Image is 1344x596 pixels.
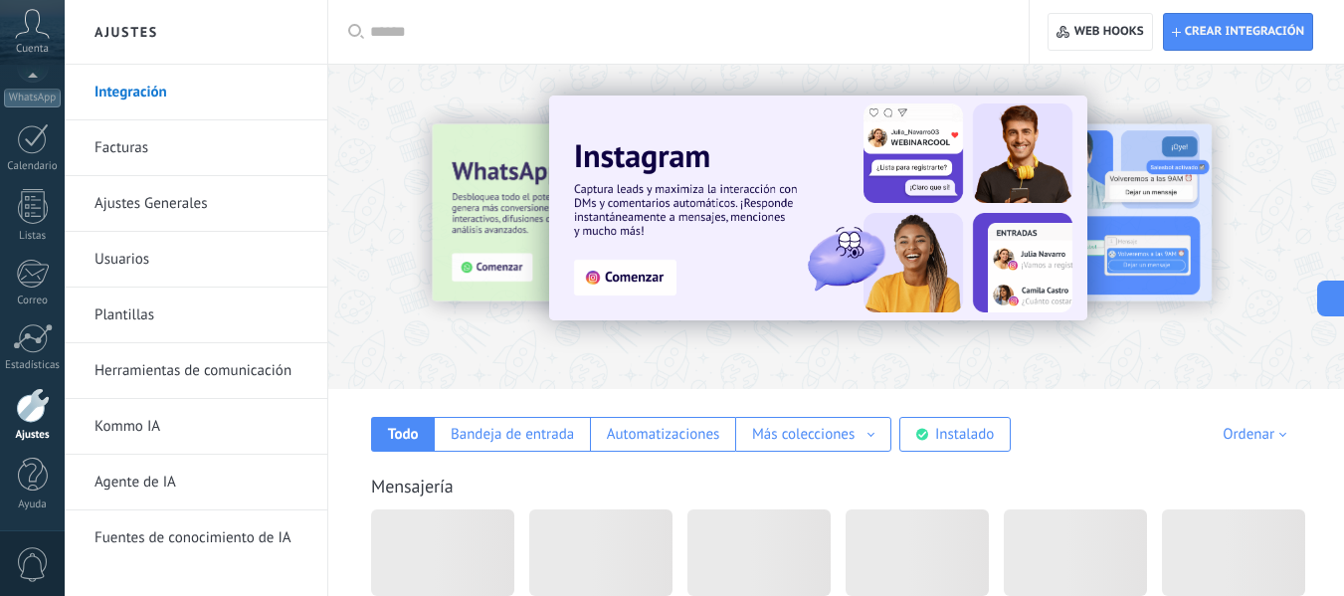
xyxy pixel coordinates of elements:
li: Plantillas [65,288,327,343]
a: Mensajería [371,475,454,497]
li: Facturas [65,120,327,176]
li: Usuarios [65,232,327,288]
div: Todo [388,425,419,444]
span: Web hooks [1074,24,1144,40]
div: WhatsApp [4,89,61,107]
li: Ajustes Generales [65,176,327,232]
div: Listas [4,230,62,243]
div: Ajustes [4,429,62,442]
div: Instalado [935,425,994,444]
div: Ordenar [1223,425,1293,444]
li: Integración [65,65,327,120]
button: Crear integración [1163,13,1313,51]
a: Fuentes de conocimiento de IA [95,510,307,566]
a: Facturas [95,120,307,176]
a: Kommo IA [95,399,307,455]
a: Agente de IA [95,455,307,510]
div: Correo [4,295,62,307]
a: Herramientas de comunicación [95,343,307,399]
div: Bandeja de entrada [451,425,574,444]
div: Estadísticas [4,359,62,372]
a: Ajustes Generales [95,176,307,232]
li: Agente de IA [65,455,327,510]
a: Integración [95,65,307,120]
span: Crear integración [1185,24,1304,40]
img: Slide 1 [549,96,1087,320]
li: Fuentes de conocimiento de IA [65,510,327,565]
a: Usuarios [95,232,307,288]
li: Kommo IA [65,399,327,455]
li: Herramientas de comunicación [65,343,327,399]
div: Ayuda [4,498,62,511]
div: Automatizaciones [607,425,720,444]
button: Web hooks [1048,13,1152,51]
div: Más colecciones [752,425,855,444]
a: Plantillas [95,288,307,343]
span: Cuenta [16,43,49,56]
div: Calendario [4,160,62,173]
